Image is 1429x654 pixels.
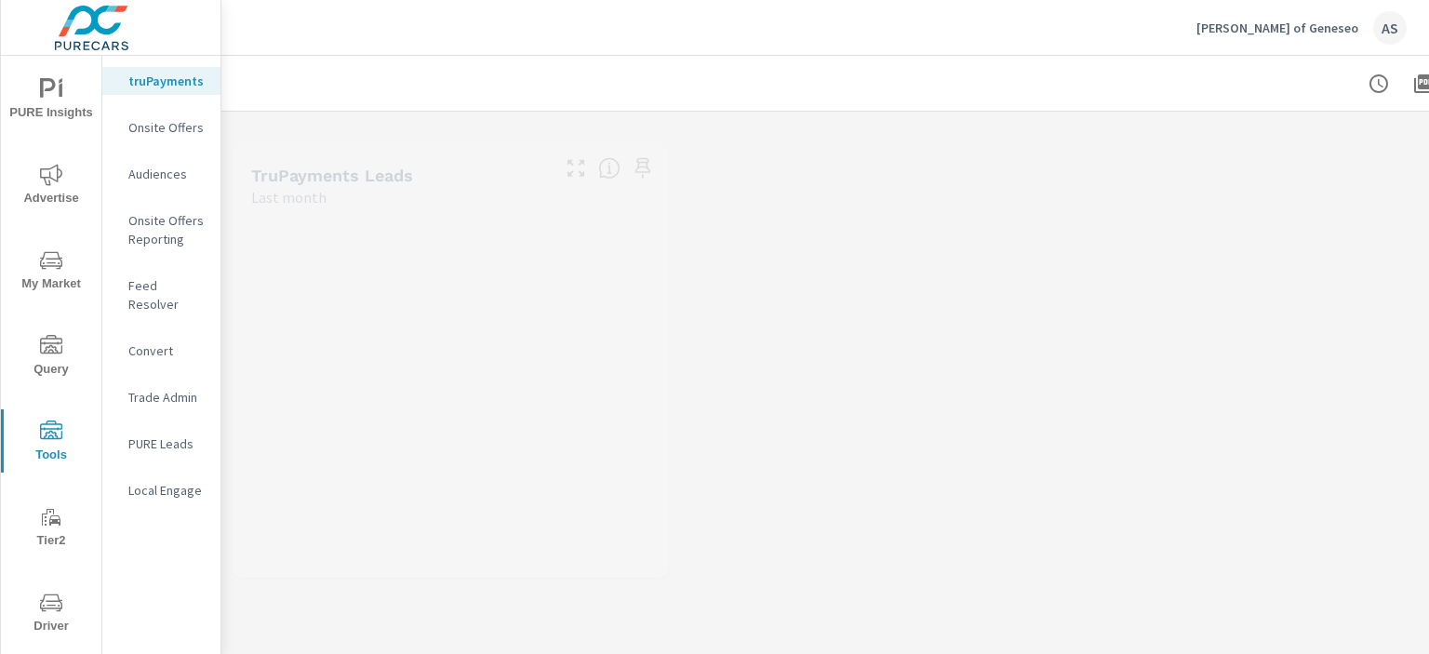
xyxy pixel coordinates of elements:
[7,78,96,124] span: PURE Insights
[7,506,96,552] span: Tier2
[102,337,220,365] div: Convert
[102,272,220,318] div: Feed Resolver
[1373,11,1407,45] div: AS
[251,186,327,208] p: Last month
[128,211,206,248] p: Onsite Offers Reporting
[128,165,206,183] p: Audiences
[128,341,206,360] p: Convert
[102,67,220,95] div: truPayments
[251,166,413,185] h5: truPayments Leads
[102,113,220,141] div: Onsite Offers
[128,434,206,453] p: PURE Leads
[128,276,206,314] p: Feed Resolver
[102,383,220,411] div: Trade Admin
[7,164,96,209] span: Advertise
[102,430,220,458] div: PURE Leads
[7,249,96,295] span: My Market
[628,153,658,183] span: Save this to your personalized report
[128,481,206,500] p: Local Engage
[7,335,96,380] span: Query
[128,72,206,90] p: truPayments
[7,592,96,637] span: Driver
[102,160,220,188] div: Audiences
[1196,20,1358,36] p: [PERSON_NAME] of Geneseo
[7,420,96,466] span: Tools
[128,118,206,137] p: Onsite Offers
[102,476,220,504] div: Local Engage
[102,207,220,253] div: Onsite Offers Reporting
[128,388,206,407] p: Trade Admin
[598,157,621,180] span: The number of truPayments leads.
[561,153,591,183] button: Make Fullscreen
